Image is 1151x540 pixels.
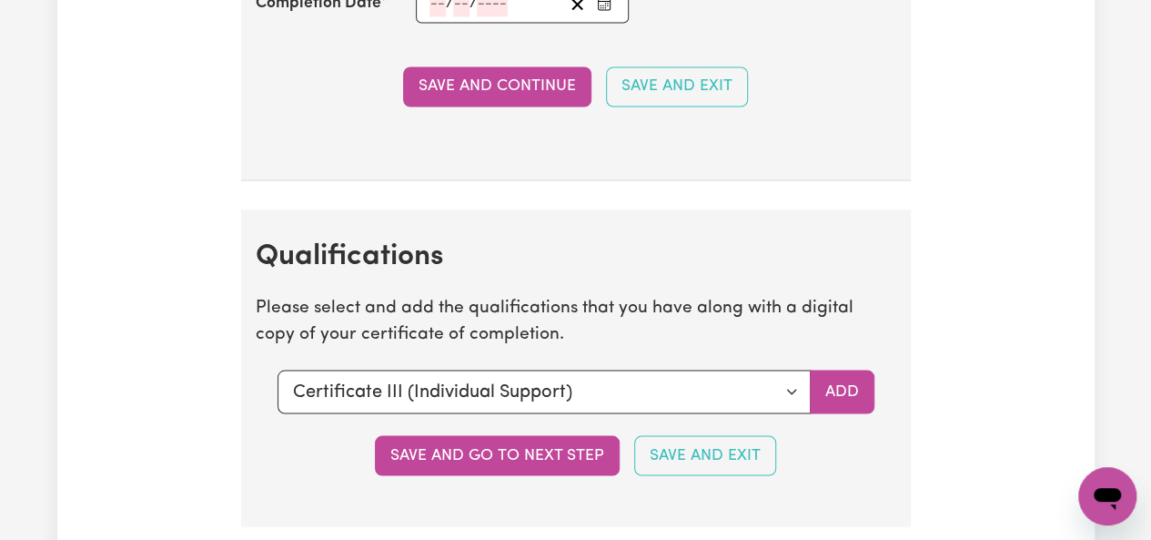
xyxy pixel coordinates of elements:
button: Save and go to next step [375,435,620,475]
iframe: Button to launch messaging window [1078,467,1136,525]
button: Save and Exit [606,66,748,107]
button: Add selected qualification [810,370,874,413]
h2: Qualifications [256,239,896,273]
button: Save and Exit [634,435,776,475]
p: Please select and add the qualifications that you have along with a digital copy of your certific... [256,295,896,348]
button: Save and Continue [403,66,591,107]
